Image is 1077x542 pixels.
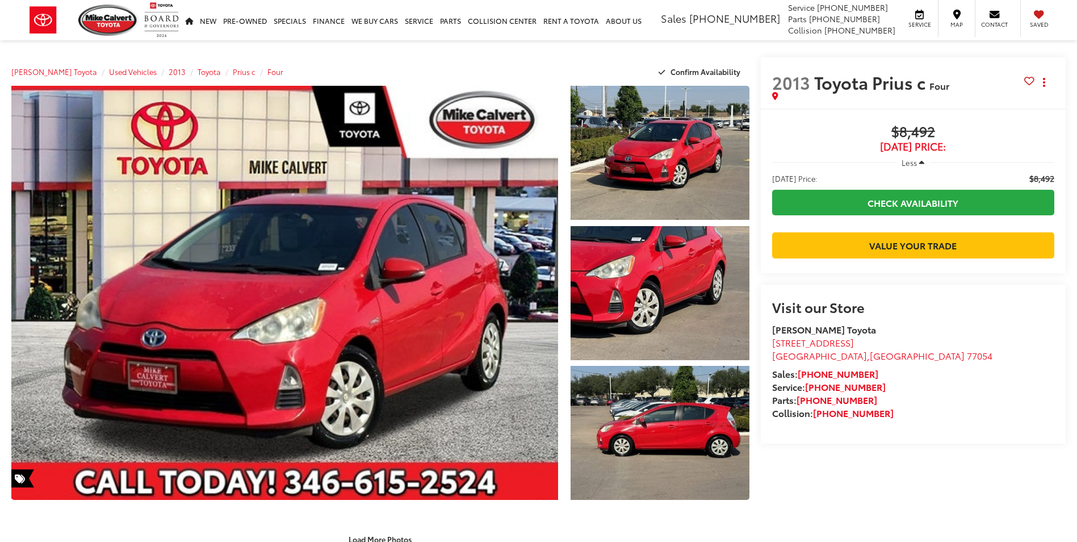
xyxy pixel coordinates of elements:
[772,124,1054,141] span: $8,492
[788,13,807,24] span: Parts
[907,20,932,28] span: Service
[772,173,818,184] span: [DATE] Price:
[981,20,1008,28] span: Contact
[198,66,221,77] a: Toyota
[1026,20,1051,28] span: Saved
[1034,72,1054,92] button: Actions
[772,232,1054,258] a: Value Your Trade
[798,367,878,380] a: [PHONE_NUMBER]
[772,299,1054,314] h2: Visit our Store
[571,226,749,360] a: Expand Photo 2
[929,79,949,92] span: Four
[569,224,751,361] img: 2013 Toyota Prius c Four
[772,380,886,393] strong: Service:
[11,86,558,500] a: Expand Photo 0
[817,2,888,13] span: [PHONE_NUMBER]
[772,349,867,362] span: [GEOGRAPHIC_DATA]
[902,157,917,168] span: Less
[569,84,751,221] img: 2013 Toyota Prius c Four
[772,349,992,362] span: ,
[797,393,877,406] a: [PHONE_NUMBER]
[772,141,1054,152] span: [DATE] Price:
[896,152,931,173] button: Less
[569,365,751,502] img: 2013 Toyota Prius c Four
[788,24,822,36] span: Collision
[772,336,854,349] span: [STREET_ADDRESS]
[772,367,878,380] strong: Sales:
[788,2,815,13] span: Service
[772,336,992,362] a: [STREET_ADDRESS] [GEOGRAPHIC_DATA],[GEOGRAPHIC_DATA] 77054
[78,5,139,36] img: Mike Calvert Toyota
[661,11,686,26] span: Sales
[809,13,880,24] span: [PHONE_NUMBER]
[689,11,780,26] span: [PHONE_NUMBER]
[11,66,97,77] a: [PERSON_NAME] Toyota
[652,62,749,82] button: Confirm Availability
[813,406,894,419] a: [PHONE_NUMBER]
[6,84,564,502] img: 2013 Toyota Prius c Four
[1029,173,1054,184] span: $8,492
[772,190,1054,215] a: Check Availability
[824,24,895,36] span: [PHONE_NUMBER]
[169,66,186,77] a: 2013
[571,86,749,220] a: Expand Photo 1
[814,70,929,94] span: Toyota Prius c
[11,469,34,487] span: Special
[772,323,876,336] strong: [PERSON_NAME] Toyota
[109,66,157,77] a: Used Vehicles
[772,406,894,419] strong: Collision:
[967,349,992,362] span: 77054
[267,66,283,77] a: Four
[805,380,886,393] a: [PHONE_NUMBER]
[233,66,255,77] a: Prius c
[944,20,969,28] span: Map
[772,70,810,94] span: 2013
[1043,78,1045,87] span: dropdown dots
[870,349,965,362] span: [GEOGRAPHIC_DATA]
[670,66,740,77] span: Confirm Availability
[571,366,749,500] a: Expand Photo 3
[772,393,877,406] strong: Parts:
